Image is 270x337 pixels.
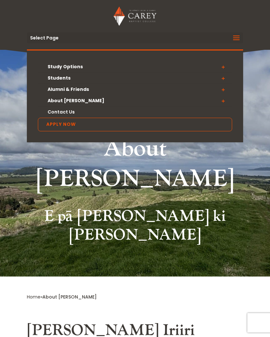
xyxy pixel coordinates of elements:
h1: About [PERSON_NAME] [27,134,243,197]
a: Study Options [38,61,232,72]
a: Contact Us [38,106,232,118]
a: Apply Now [38,118,232,131]
img: Carey Baptist College [114,6,156,26]
span: » [27,294,97,300]
a: Alumni & Friends [38,84,232,95]
a: Home [27,294,40,300]
a: Students [38,72,232,84]
span: About [PERSON_NAME] [42,294,97,300]
h2: E pā [PERSON_NAME] ki [PERSON_NAME] [27,207,243,247]
span: Select Page [30,36,59,40]
a: About [PERSON_NAME] [38,95,232,106]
